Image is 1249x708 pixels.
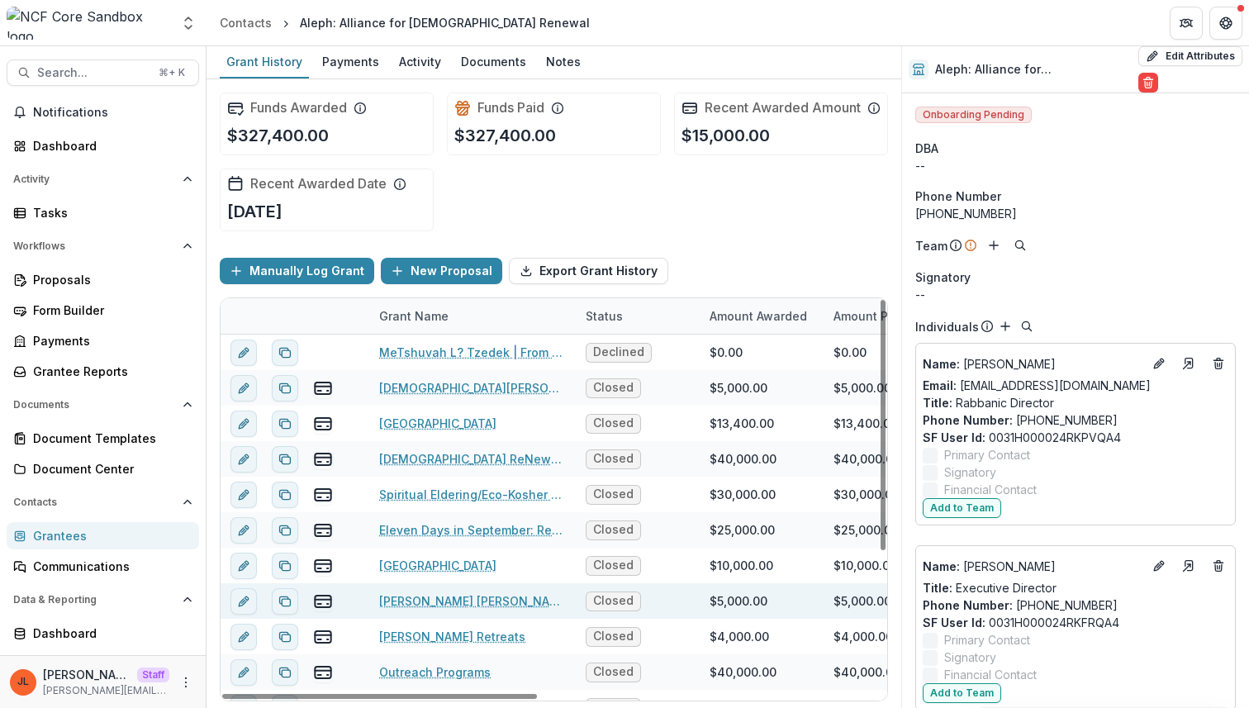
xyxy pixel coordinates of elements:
[593,416,634,430] span: Closed
[700,298,824,334] div: Amount Awarded
[710,379,767,397] div: $5,000.00
[230,446,257,473] button: edit
[33,527,186,544] div: Grantees
[313,378,333,398] button: view-payments
[220,14,272,31] div: Contacts
[230,553,257,579] button: edit
[7,620,199,647] a: Dashboard
[915,107,1032,123] span: Onboarding Pending
[379,521,566,539] a: Eleven Days in September: Remembrance, Reflection and Renewal
[33,137,186,154] div: Dashboard
[454,123,556,148] p: $327,400.00
[923,411,1228,429] p: [PHONE_NUMBER]
[392,46,448,78] a: Activity
[7,650,199,677] a: Data Report
[7,425,199,452] a: Document Templates
[379,379,566,397] a: [DEMOGRAPHIC_DATA][PERSON_NAME]-Shalomi: Spiritual Outreach
[833,307,906,325] p: Amount Paid
[923,429,1228,446] p: 0031H000024RKPVQA4
[7,59,199,86] button: Search...
[705,100,861,116] h2: Recent Awarded Amount
[923,615,985,630] span: SF User Id :
[33,332,186,349] div: Payments
[539,50,587,74] div: Notes
[923,581,952,595] span: Title :
[230,624,257,650] button: edit
[710,557,773,574] div: $10,000.00
[37,66,149,80] span: Search...
[1138,46,1242,66] button: Edit Attributes
[7,233,199,259] button: Open Workflows
[710,592,767,610] div: $5,000.00
[593,487,634,501] span: Closed
[923,355,1142,373] p: [PERSON_NAME]
[576,307,633,325] div: Status
[379,486,566,503] a: Spiritual Eldering/Eco-Kosher Project
[477,100,544,116] h2: Funds Paid
[213,11,596,35] nav: breadcrumb
[33,558,186,575] div: Communications
[593,558,634,573] span: Closed
[681,123,770,148] p: $15,000.00
[313,627,333,647] button: view-payments
[710,663,776,681] div: $40,000.00
[833,486,900,503] div: $30,000.00
[923,558,1142,575] a: Name: [PERSON_NAME]
[379,450,566,468] a: [DEMOGRAPHIC_DATA] ReNewal Outreach Center
[923,598,1013,612] span: Phone Number :
[379,344,566,361] a: MeTshuvah L? Tzedek | From Repair to Justice
[272,375,298,402] button: Duplicate proposal
[1175,350,1202,377] a: Go to contact
[923,498,1001,518] button: Add to Team
[227,199,283,224] p: [DATE]
[7,327,199,354] a: Payments
[944,463,996,481] span: Signatory
[710,415,774,432] div: $13,400.00
[230,659,257,686] button: edit
[915,237,947,254] p: Team
[33,625,186,642] div: Dashboard
[230,517,257,544] button: edit
[369,298,576,334] div: Grant Name
[313,663,333,682] button: view-payments
[381,258,502,284] button: New Proposal
[1138,73,1158,93] button: Delete
[13,497,176,508] span: Contacts
[230,411,257,437] button: edit
[379,628,525,645] a: [PERSON_NAME] Retreats
[1170,7,1203,40] button: Partners
[833,344,867,361] div: $0.00
[923,683,1001,703] button: Add to Team
[300,14,590,31] div: Aleph: Alliance for [DEMOGRAPHIC_DATA] Renewal
[944,481,1037,498] span: Financial Contact
[1149,354,1169,373] button: Edit
[250,176,387,192] h2: Recent Awarded Date
[576,298,700,334] div: Status
[593,665,634,679] span: Closed
[833,663,900,681] div: $40,000.00
[915,157,1236,174] div: --
[593,594,634,608] span: Closed
[710,486,776,503] div: $30,000.00
[7,199,199,226] a: Tasks
[272,340,298,366] button: Duplicate proposal
[454,46,533,78] a: Documents
[272,624,298,650] button: Duplicate proposal
[7,553,199,580] a: Communications
[13,594,176,606] span: Data & Reporting
[710,628,769,645] div: $4,000.00
[213,11,278,35] a: Contacts
[923,355,1142,373] a: Name: [PERSON_NAME]
[13,399,176,411] span: Documents
[7,166,199,192] button: Open Activity
[915,286,1236,303] div: --
[33,460,186,478] div: Document Center
[944,666,1037,683] span: Financial Contact
[915,205,1236,222] div: [PHONE_NUMBER]
[923,559,960,573] span: Name :
[272,659,298,686] button: Duplicate proposal
[593,452,634,466] span: Closed
[33,106,192,120] span: Notifications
